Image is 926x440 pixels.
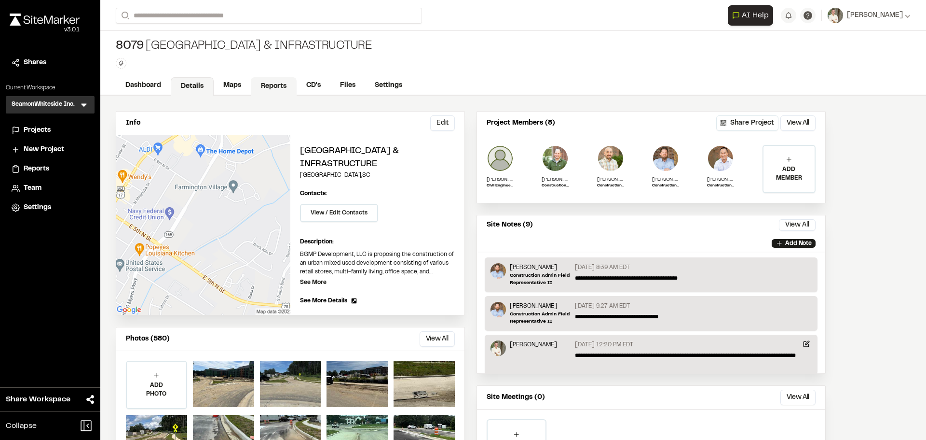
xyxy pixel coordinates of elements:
p: [DATE] 8:39 AM EDT [575,263,630,272]
p: Current Workspace [6,84,95,92]
p: Construction Admin Project Manager [707,183,734,189]
img: Shawn Simons [652,145,679,172]
div: Open AI Assistant [728,5,777,26]
img: Preston Busbee [487,145,514,172]
p: Site Meetings (0) [487,392,545,403]
a: Shares [12,57,89,68]
button: [PERSON_NAME] [828,8,911,23]
span: Collapse [6,420,37,432]
button: View All [420,331,455,347]
img: Tommy Huang [707,145,734,172]
img: Shawn Simons [490,302,506,317]
a: Settings [365,76,412,95]
p: Project Members (8) [487,118,555,128]
p: [DATE] 12:20 PM EDT [575,341,633,349]
h2: [GEOGRAPHIC_DATA] & Infrastructure [300,145,455,171]
button: Search [116,8,133,24]
p: [PERSON_NAME] [597,176,624,183]
p: Construction Admin Team Leader [542,183,569,189]
h3: SeamonWhiteside Inc. [12,100,75,110]
p: [GEOGRAPHIC_DATA] , SC [300,171,455,180]
button: View All [780,390,816,405]
button: View All [780,115,816,131]
a: Details [171,77,214,96]
span: Share Workspace [6,394,70,405]
span: AI Help [742,10,769,21]
p: ADD MEMBER [763,165,815,183]
p: See More [300,278,327,287]
a: Team [12,183,89,194]
button: Edit [430,115,455,131]
p: Description: [300,238,455,246]
p: Photos (580) [126,334,170,344]
p: Site Notes (9) [487,220,533,230]
a: New Project [12,144,89,155]
p: [PERSON_NAME] [510,341,557,349]
p: Info [126,118,140,128]
img: Wayne Lee [542,145,569,172]
p: BGMP Development, LLC is proposing the construction of an urban mixed used development consisting... [300,250,455,276]
button: Edit Tags [116,58,126,69]
div: Oh geez...please don't... [10,26,80,34]
p: Construction Administration Field Representative [597,183,624,189]
a: Settings [12,202,89,213]
p: Construction Admin Field Representative II [652,183,679,189]
p: [PERSON_NAME] [510,263,571,272]
a: Maps [214,76,251,95]
p: [PERSON_NAME] [707,176,734,183]
img: Shawn Simons [490,263,506,279]
p: Construction Admin Field Representative II [510,272,571,286]
span: New Project [24,144,64,155]
div: [GEOGRAPHIC_DATA] & Infrastructure [116,39,372,54]
span: Projects [24,125,51,136]
span: See More Details [300,297,347,305]
p: [PERSON_NAME] [510,302,571,311]
p: ADD PHOTO [127,381,186,398]
img: Sinuhe Perez [597,145,624,172]
span: 8079 [116,39,144,54]
p: [DATE] 9:27 AM EDT [575,302,630,311]
img: Jake Wastler [490,341,506,356]
p: Construction Admin Field Representative II [510,311,571,325]
a: CD's [297,76,330,95]
button: Open AI Assistant [728,5,773,26]
button: Share Project [716,115,778,131]
a: Dashboard [116,76,171,95]
span: Settings [24,202,51,213]
button: View All [779,219,816,231]
p: [PERSON_NAME] [487,176,514,183]
img: User [828,8,843,23]
p: [PERSON_NAME] [652,176,679,183]
span: Reports [24,164,49,174]
button: View / Edit Contacts [300,204,378,222]
span: Shares [24,57,46,68]
p: [PERSON_NAME] [542,176,569,183]
p: Contacts: [300,189,327,198]
a: Reports [12,164,89,174]
a: Reports [251,77,297,96]
a: Files [330,76,365,95]
a: Projects [12,125,89,136]
p: Add Note [785,239,812,248]
img: rebrand.png [10,14,80,26]
span: [PERSON_NAME] [847,10,903,21]
p: Civil Engineering Project Manager [487,183,514,189]
span: Team [24,183,41,194]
